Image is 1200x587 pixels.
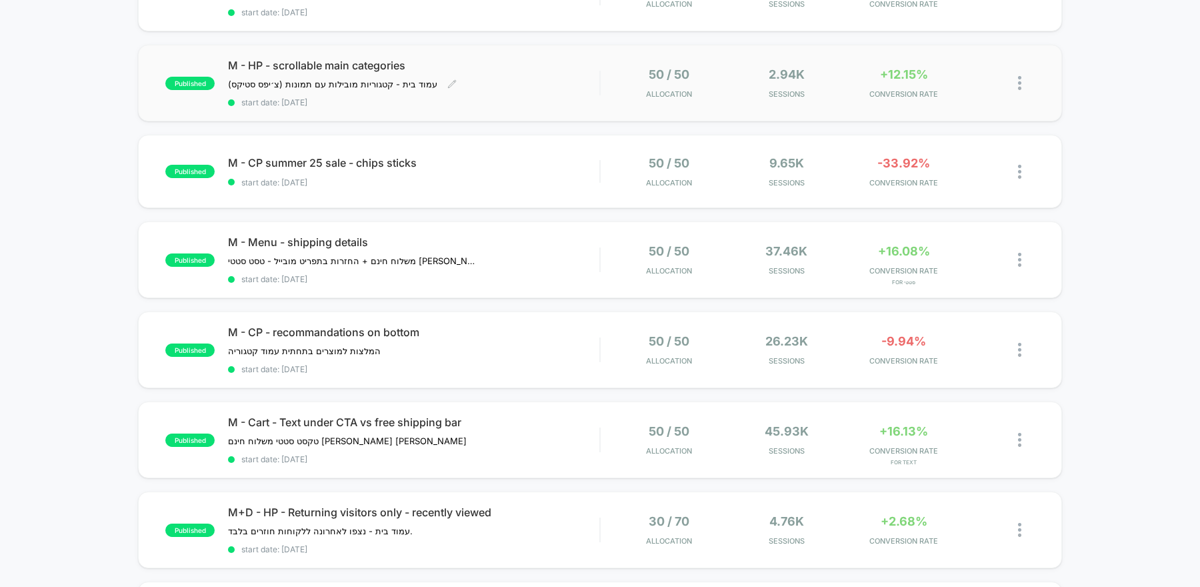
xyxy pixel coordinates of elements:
span: 26.23k [765,334,808,348]
span: start date: [DATE] [228,274,599,284]
span: start date: [DATE] [228,454,599,464]
span: 45.93k [765,424,809,438]
span: 2.94k [769,67,805,81]
span: עמוד בית - קטגוריות מובילות עם תמונות (צ׳יפס סטיקס) [228,79,437,89]
span: M - Cart - Text under CTA vs free shipping bar [228,416,599,429]
span: Allocation [646,536,692,546]
span: start date: [DATE] [228,544,599,554]
span: published [165,253,215,267]
span: CONVERSION RATE [849,446,959,456]
span: טקסט סטטי משלוח חינם [PERSON_NAME] [PERSON_NAME] [228,436,467,446]
span: 50 / 50 [649,244,689,258]
span: Allocation [646,89,692,99]
span: Allocation [646,266,692,275]
span: published [165,524,215,537]
span: for סטטי [849,279,959,285]
span: -33.92% [877,156,930,170]
span: 50 / 50 [649,156,689,170]
span: 50 / 50 [649,424,689,438]
span: CONVERSION RATE [849,266,959,275]
img: close [1018,343,1021,357]
span: +16.08% [878,244,930,258]
span: Sessions [731,178,842,187]
span: המלצות למוצרים בתחתית עמוד קטגוריה [228,346,383,356]
img: close [1018,165,1021,179]
span: 50 / 50 [649,67,689,81]
span: 37.46k [765,244,807,258]
span: 30 / 70 [649,514,689,528]
span: CONVERSION RATE [849,89,959,99]
img: close [1018,523,1021,537]
span: עמוד בית - נצפו לאחרונה ללקוחות חוזרים בלבד. [228,526,413,536]
span: -9.94% [881,334,926,348]
span: Sessions [731,356,842,366]
span: published [165,77,215,90]
span: Allocation [646,356,692,366]
span: published [165,434,215,447]
span: M - Menu - shipping details [228,235,599,249]
span: CONVERSION RATE [849,536,959,546]
span: Allocation [646,178,692,187]
span: start date: [DATE] [228,177,599,187]
img: close [1018,433,1021,447]
img: close [1018,76,1021,90]
span: +12.15% [880,67,928,81]
span: M - HP - scrollable main categories [228,59,599,72]
span: 9.65k [769,156,804,170]
img: close [1018,253,1021,267]
span: published [165,165,215,178]
span: published [165,344,215,357]
span: +16.13% [879,424,928,438]
span: CONVERSION RATE [849,178,959,187]
span: Sessions [731,536,842,546]
span: M - CP summer 25 sale - chips sticks [228,156,599,169]
span: Sessions [731,89,842,99]
span: for text [849,459,959,466]
span: Allocation [646,446,692,456]
span: Sessions [731,266,842,275]
span: start date: [DATE] [228,97,599,107]
span: Sessions [731,446,842,456]
span: +2.68% [881,514,927,528]
span: CONVERSION RATE [849,356,959,366]
span: M - CP - recommandations on bottom [228,326,599,339]
span: 4.76k [769,514,804,528]
span: start date: [DATE] [228,364,599,374]
span: 50 / 50 [649,334,689,348]
span: start date: [DATE] [228,7,599,17]
span: M+D - HP - Returning visitors only - recently viewed [228,506,599,519]
span: משלוח חינם + החזרות בתפריט מובייל - טסט סטטי [PERSON_NAME] אנימציה [228,255,475,266]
